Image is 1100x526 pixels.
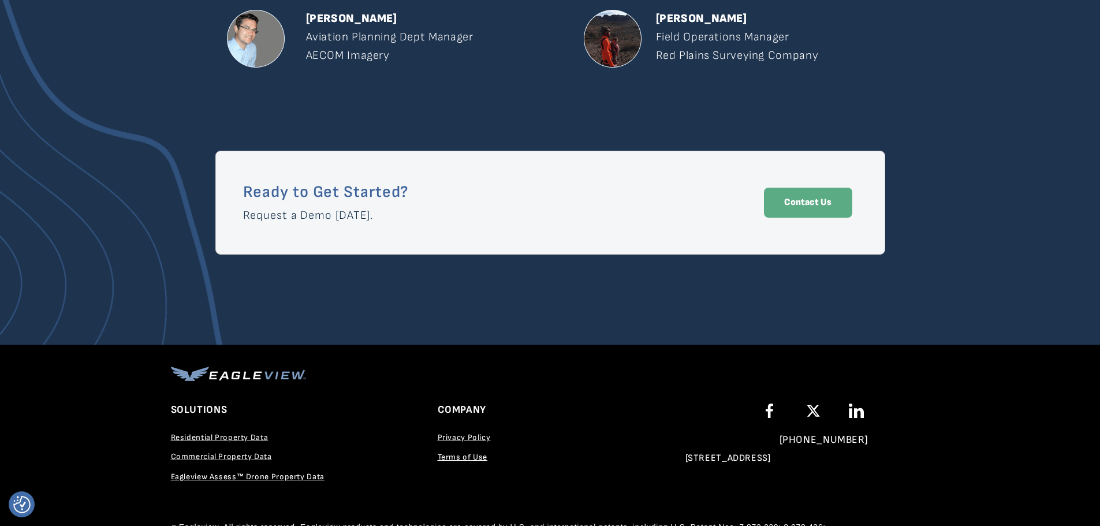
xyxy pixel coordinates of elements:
[438,404,486,416] span: COMPANY
[306,30,473,44] span: Aviation Planning Dept Manager
[685,453,771,464] span: [STREET_ADDRESS]
[171,404,228,416] span: SOLUTIONS
[656,30,819,62] span: Field Operations Manager Red Plains Surveying Company
[764,188,852,218] a: Contact Us
[784,197,831,208] strong: Contact Us
[766,404,773,418] img: EagleView Facebook
[243,208,374,222] span: Request a Demo [DATE].
[243,182,409,202] span: Ready to Get Started?
[171,432,269,442] a: Residential Property Data
[849,404,864,418] img: EagleView LinkedIn
[13,496,31,513] img: Revisit consent button
[171,472,325,481] a: Eagleview Assess™ Drone Property Data
[780,434,868,446] span: [PHONE_NUMBER]
[438,432,491,442] a: Privacy Policy
[306,49,390,62] span: AECOM Imagery
[171,452,272,461] a: Commercial Property Data
[804,404,822,418] img: EagleView X Twitter
[306,12,397,25] strong: [PERSON_NAME]
[656,12,747,25] strong: [PERSON_NAME]
[13,496,31,513] button: Consent Preferences
[438,452,488,461] a: Terms of Use
[438,452,488,462] span: Terms of Use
